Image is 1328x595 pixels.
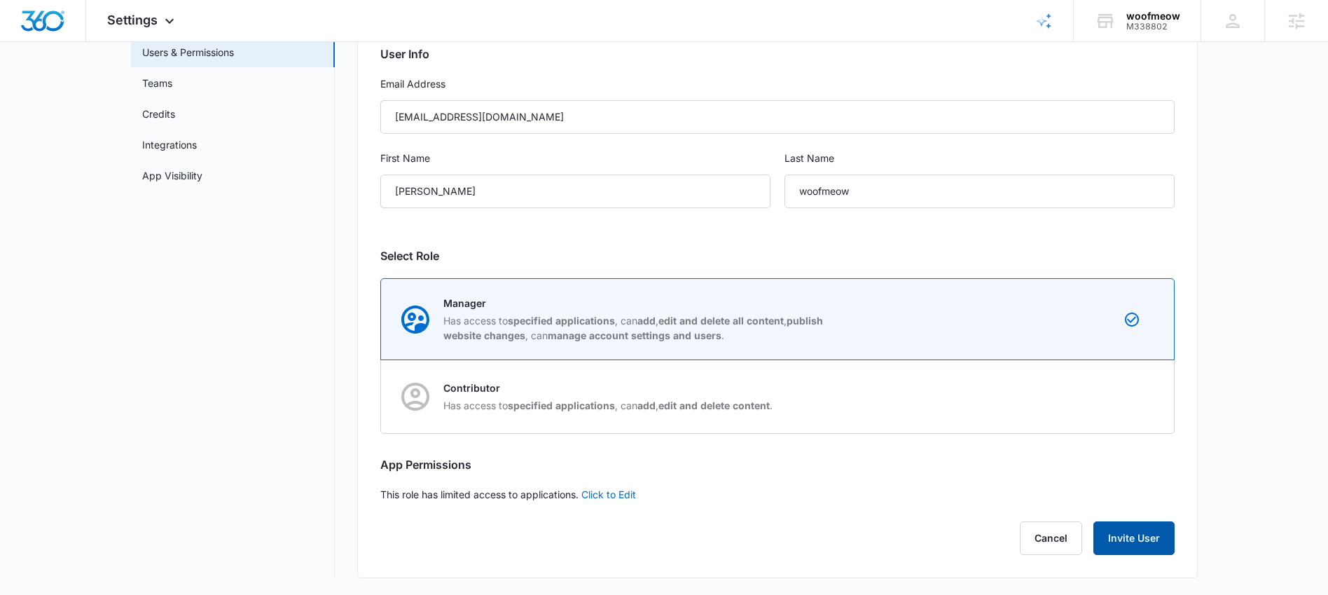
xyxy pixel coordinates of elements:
h2: App Permissions [380,456,1175,473]
div: account id [1126,22,1180,32]
strong: add [637,315,656,327]
a: Click to Edit [581,488,636,500]
label: Last Name [784,151,1175,166]
strong: specified applications [508,399,615,411]
strong: manage account settings and users [548,329,721,341]
p: Manager [443,296,837,310]
a: Users & Permissions [142,45,234,60]
label: Email Address [380,76,1175,92]
a: Integrations [142,137,197,152]
strong: add [637,399,656,411]
strong: specified applications [508,315,615,327]
span: Settings [107,13,158,27]
p: Contributor [443,381,773,395]
a: Teams [142,76,172,90]
button: Invite User [1093,521,1175,555]
p: Has access to , can , . [443,398,773,413]
a: Credits [142,107,175,121]
div: account name [1126,11,1180,22]
strong: edit and delete all content [658,315,784,327]
h2: Select Role [380,247,1175,264]
a: App Visibility [142,168,202,183]
strong: edit and delete content [658,399,770,411]
label: First Name [380,151,770,166]
p: Has access to , can , , , can . [443,313,837,343]
h2: User Info [380,46,1175,62]
button: Cancel [1020,521,1082,555]
div: This role has limited access to applications. [357,14,1198,578]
